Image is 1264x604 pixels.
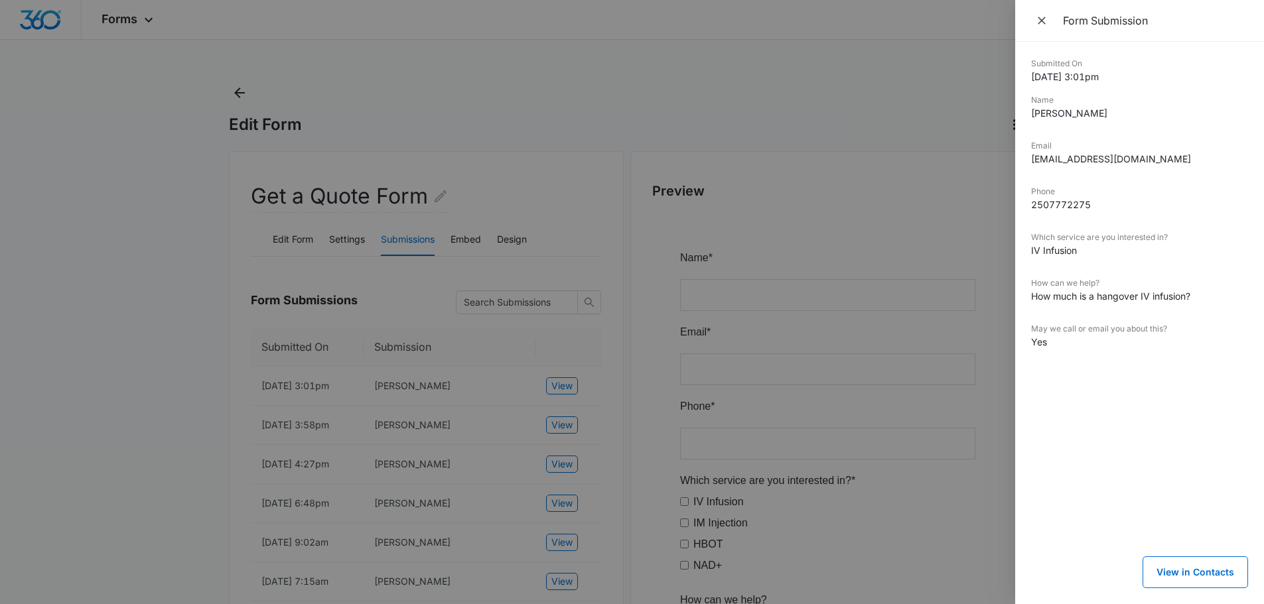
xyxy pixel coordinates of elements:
label: NAD+ [20,314,48,330]
label: IV Infusion [20,251,70,267]
label: IM Injection [20,272,74,288]
span: Submit [64,534,97,546]
dd: [PERSON_NAME] [1031,106,1248,120]
dt: May we call or email you about this? [1031,323,1248,335]
small: You agree to receive future emails and understand you may opt-out at any time [7,489,302,514]
dd: 2507772275 [1031,198,1248,211]
span: Phone [7,157,37,168]
dd: IV Infusion [1031,243,1248,257]
dd: How much is a hangover IV infusion? [1031,289,1248,303]
dt: How can we help? [1031,277,1248,289]
button: Submit [7,525,155,556]
dd: Yes [1031,335,1248,349]
button: Close [1031,11,1055,30]
div: Form Submission [1063,13,1248,28]
span: Close [1035,11,1051,30]
dt: Which service are you interested in? [1031,231,1248,243]
span: Name [7,9,35,20]
dt: Phone [1031,186,1248,198]
span: Which service are you interested in? [7,231,178,243]
dt: Email [1031,140,1248,152]
dt: Submitted On [1031,58,1248,70]
span: How can we help? [7,351,94,362]
span: Email [7,83,33,94]
dd: [EMAIL_ADDRESS][DOMAIN_NAME] [1031,152,1248,166]
label: HBOT [20,293,49,309]
span: May we call or email you about this? [7,442,178,453]
button: View in Contacts [1143,556,1248,588]
dt: Name [1031,94,1248,106]
dd: [DATE] 3:01pm [1031,70,1248,84]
